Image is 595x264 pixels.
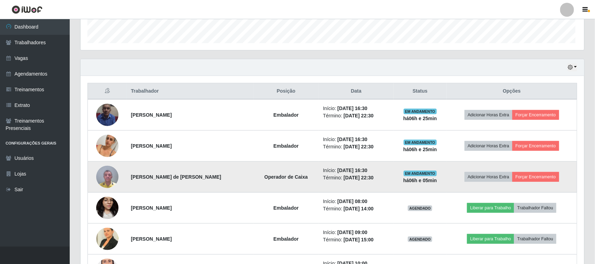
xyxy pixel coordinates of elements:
strong: [PERSON_NAME] [131,236,172,242]
button: Forçar Encerramento [512,172,559,182]
time: [DATE] 22:30 [344,113,374,118]
button: Forçar Encerramento [512,141,559,151]
time: [DATE] 16:30 [337,168,367,173]
time: [DATE] 16:30 [337,106,367,111]
strong: [PERSON_NAME] [131,205,172,211]
li: Início: [323,105,389,112]
img: 1730387044768.jpeg [96,224,119,254]
time: [DATE] 22:30 [344,144,374,149]
time: [DATE] 15:00 [344,237,374,242]
time: [DATE] 14:00 [344,206,374,211]
img: 1729691026588.jpeg [96,193,119,223]
img: 1754941954755.jpeg [96,126,119,166]
span: EM ANDAMENTO [404,109,437,114]
span: AGENDADO [408,205,432,211]
strong: Embalador [274,112,299,118]
button: Trabalhador Faltou [514,234,556,244]
button: Liberar para Trabalho [467,234,514,244]
time: [DATE] 08:00 [337,199,367,204]
strong: Embalador [274,236,299,242]
img: 1734563088725.jpeg [96,162,119,192]
th: Data [319,83,394,100]
li: Término: [323,112,389,119]
strong: há 06 h e 05 min [403,178,437,183]
span: AGENDADO [408,236,432,242]
img: 1744066020850.jpeg [96,100,119,130]
li: Início: [323,229,389,236]
button: Adicionar Horas Extra [465,110,512,120]
li: Início: [323,198,389,205]
li: Término: [323,143,389,150]
strong: [PERSON_NAME] de [PERSON_NAME] [131,174,221,180]
img: CoreUI Logo [12,5,43,14]
strong: Embalador [274,205,299,211]
button: Forçar Encerramento [512,110,559,120]
li: Início: [323,136,389,143]
button: Trabalhador Faltou [514,203,556,213]
strong: Operador de Caixa [265,174,308,180]
li: Início: [323,167,389,174]
li: Término: [323,236,389,243]
th: Status [394,83,447,100]
button: Adicionar Horas Extra [465,172,512,182]
th: Trabalhador [127,83,253,100]
strong: há 06 h e 25 min [403,147,437,152]
strong: [PERSON_NAME] [131,143,172,149]
th: Opções [447,83,577,100]
span: EM ANDAMENTO [404,140,437,145]
time: [DATE] 09:00 [337,230,367,235]
button: Adicionar Horas Extra [465,141,512,151]
strong: Embalador [274,143,299,149]
button: Liberar para Trabalho [467,203,514,213]
li: Término: [323,205,389,212]
span: EM ANDAMENTO [404,171,437,176]
li: Término: [323,174,389,181]
strong: [PERSON_NAME] [131,112,172,118]
strong: há 06 h e 25 min [403,116,437,121]
time: [DATE] 22:30 [344,175,374,180]
time: [DATE] 16:30 [337,137,367,142]
th: Posição [253,83,319,100]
